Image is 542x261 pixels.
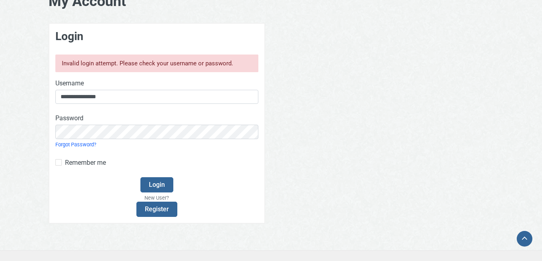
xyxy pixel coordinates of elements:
[55,142,96,148] a: Forgot Password?
[65,158,106,168] label: Remember me
[55,30,258,43] h3: Login
[144,194,169,202] small: New User?
[55,113,83,123] label: Password
[140,177,173,192] button: Login
[136,202,177,217] a: Register
[62,59,252,67] div: Invalid login attempt. Please check your username or password.
[55,79,84,88] label: Username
